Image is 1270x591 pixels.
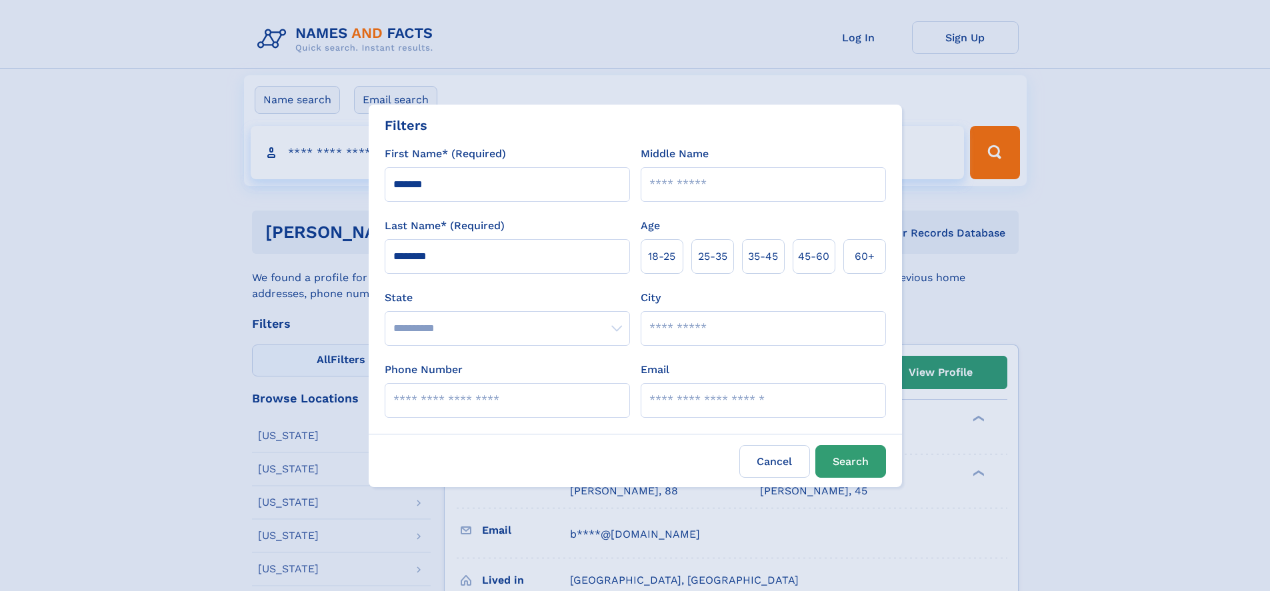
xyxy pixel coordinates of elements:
[698,249,727,265] span: 25‑35
[385,218,505,234] label: Last Name* (Required)
[739,445,810,478] label: Cancel
[648,249,675,265] span: 18‑25
[641,218,660,234] label: Age
[855,249,875,265] span: 60+
[815,445,886,478] button: Search
[641,362,669,378] label: Email
[385,146,506,162] label: First Name* (Required)
[641,146,709,162] label: Middle Name
[385,115,427,135] div: Filters
[798,249,829,265] span: 45‑60
[748,249,778,265] span: 35‑45
[641,290,661,306] label: City
[385,290,630,306] label: State
[385,362,463,378] label: Phone Number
